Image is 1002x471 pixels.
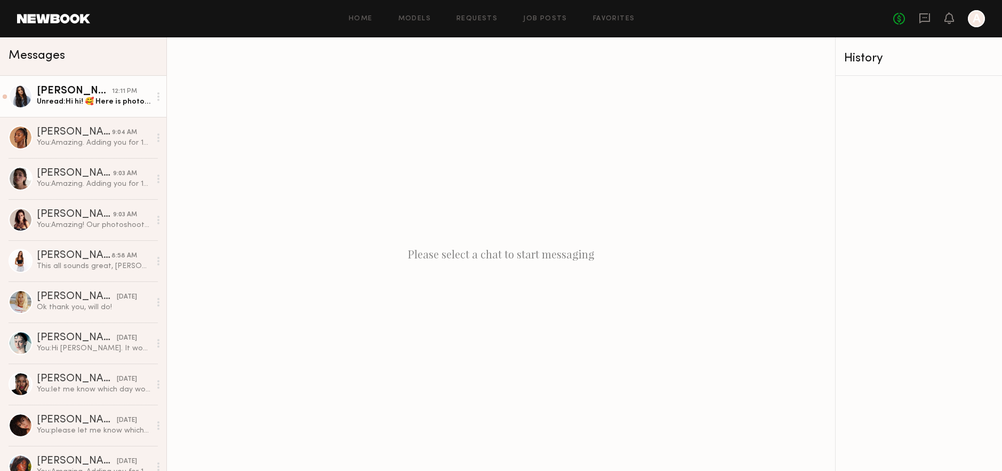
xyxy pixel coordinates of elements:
[37,415,117,426] div: [PERSON_NAME]
[37,250,111,261] div: [PERSON_NAME]
[37,86,112,97] div: [PERSON_NAME]
[37,292,117,302] div: [PERSON_NAME]
[117,292,137,302] div: [DATE]
[37,168,113,179] div: [PERSON_NAME]
[117,415,137,426] div: [DATE]
[37,261,150,271] div: This all sounds great, [PERSON_NAME]! Thank you again for reaching out 🫶🏼 I will send you a text ...
[37,302,150,312] div: Ok thank you, will do!
[37,220,150,230] div: You: Amazing! Our photoshoot will be more focused on the product on the foot with shots of legs. ...
[111,251,137,261] div: 8:58 AM
[844,52,993,65] div: History
[112,128,137,138] div: 9:04 AM
[398,15,431,22] a: Models
[37,456,117,467] div: [PERSON_NAME]
[37,138,150,148] div: You: Amazing. Adding you for 10/8! Our photoshoot will be more focused on the product on the foot...
[117,333,137,343] div: [DATE]
[113,210,137,220] div: 9:03 AM
[593,15,635,22] a: Favorites
[349,15,373,22] a: Home
[167,37,835,471] div: Please select a chat to start messaging
[112,87,137,97] div: 12:11 PM
[37,127,112,138] div: [PERSON_NAME]
[37,179,150,189] div: You: Amazing. Adding you for 10/8 or the 9th! Our photoshoot will be more focused on the product ...
[456,15,498,22] a: Requests
[37,374,117,384] div: [PERSON_NAME]
[37,209,113,220] div: [PERSON_NAME]
[37,426,150,436] div: You: please let me know which day works for you, so I can go ahead and add you to the list
[968,10,985,27] a: A
[113,169,137,179] div: 9:03 AM
[523,15,567,22] a: Job Posts
[117,374,137,384] div: [DATE]
[9,50,65,62] span: Messages
[117,457,137,467] div: [DATE]
[37,384,150,395] div: You: let me know which day works for you, so I can go ahead and add you to the list
[37,343,150,354] div: You: Hi [PERSON_NAME]. It would be amazing if you can send in photos/ videos of your legs? Our ma...
[37,97,150,107] div: Unread: Hi hi! 🥰 Here is photo of feet! Let me know if you need more ❤️
[37,333,117,343] div: [PERSON_NAME]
